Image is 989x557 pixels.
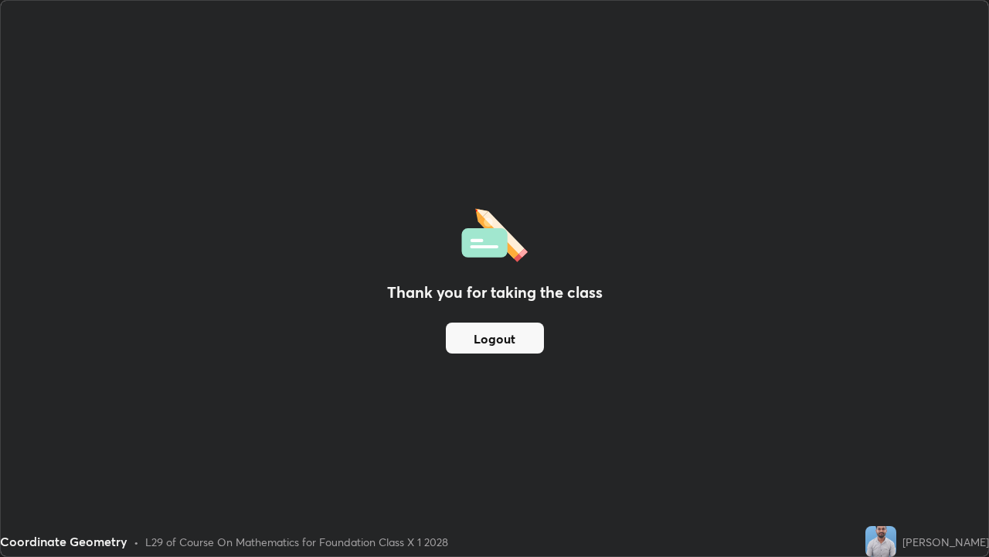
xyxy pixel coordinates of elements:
[902,534,989,550] div: [PERSON_NAME]
[145,534,448,550] div: L29 of Course On Mathematics for Foundation Class X 1 2028
[134,534,139,550] div: •
[387,281,603,304] h2: Thank you for taking the class
[446,323,544,354] button: Logout
[461,203,528,262] img: offlineFeedback.1438e8b3.svg
[865,526,896,557] img: 9134a19db12944be863c26d5fdae2459.jpg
